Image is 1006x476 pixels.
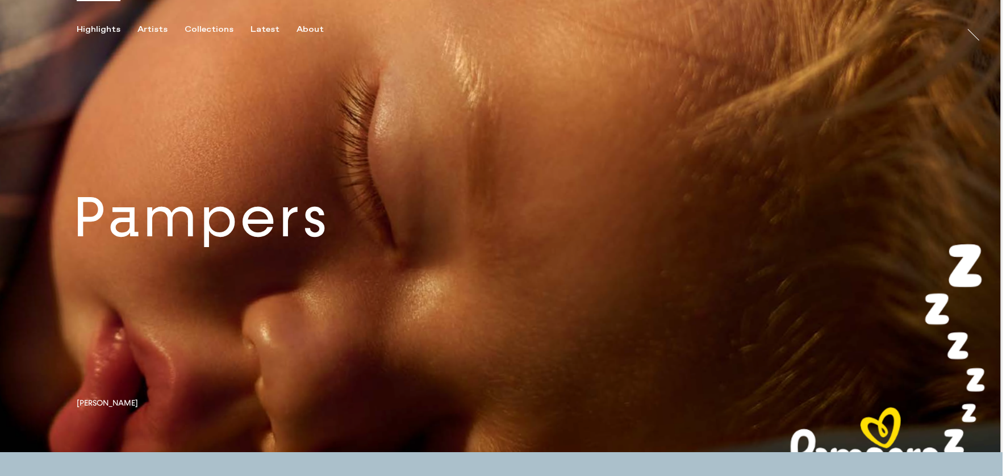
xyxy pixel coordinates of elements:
[77,24,120,35] div: Highlights
[297,24,341,35] button: About
[251,24,297,35] button: Latest
[297,24,324,35] div: About
[137,24,168,35] div: Artists
[77,24,137,35] button: Highlights
[185,24,251,35] button: Collections
[185,24,233,35] div: Collections
[137,24,185,35] button: Artists
[251,24,279,35] div: Latest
